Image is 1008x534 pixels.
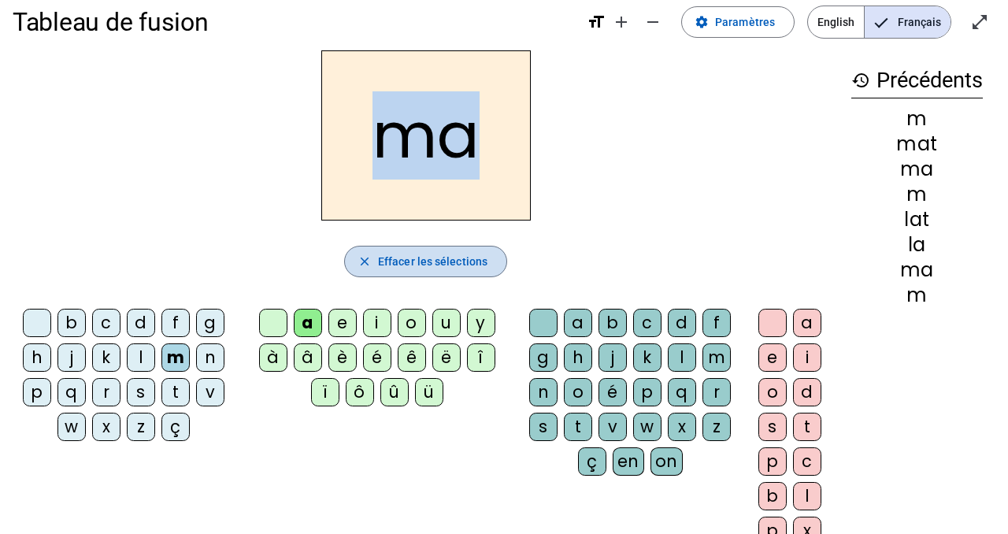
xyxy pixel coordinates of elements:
[637,6,669,38] button: Diminuer la taille de la police
[161,378,190,406] div: t
[633,413,661,441] div: w
[793,309,821,337] div: a
[695,15,709,29] mat-icon: settings
[633,343,661,372] div: k
[650,447,683,476] div: on
[598,413,627,441] div: v
[964,6,995,38] button: Entrer en plein écran
[681,6,795,38] button: Paramètres
[668,378,696,406] div: q
[564,309,592,337] div: a
[598,343,627,372] div: j
[851,185,983,204] div: m
[92,378,120,406] div: r
[564,343,592,372] div: h
[23,378,51,406] div: p
[196,309,224,337] div: g
[970,13,989,32] mat-icon: open_in_full
[196,343,224,372] div: n
[363,309,391,337] div: i
[758,482,787,510] div: b
[92,309,120,337] div: c
[467,309,495,337] div: y
[758,447,787,476] div: p
[127,413,155,441] div: z
[358,254,372,269] mat-icon: close
[702,413,731,441] div: z
[598,309,627,337] div: b
[612,13,631,32] mat-icon: add
[643,13,662,32] mat-icon: remove
[294,309,322,337] div: a
[587,13,606,32] mat-icon: format_size
[321,50,531,221] h2: ma
[259,343,287,372] div: à
[807,6,951,39] mat-button-toggle-group: Language selection
[23,343,51,372] div: h
[851,109,983,128] div: m
[432,309,461,337] div: u
[363,343,391,372] div: é
[378,252,487,271] span: Effacer les sélections
[793,343,821,372] div: i
[668,413,696,441] div: x
[633,309,661,337] div: c
[57,413,86,441] div: w
[808,6,864,38] span: English
[161,343,190,372] div: m
[467,343,495,372] div: î
[613,447,644,476] div: en
[793,482,821,510] div: l
[702,378,731,406] div: r
[564,378,592,406] div: o
[793,413,821,441] div: t
[851,71,870,90] mat-icon: history
[598,378,627,406] div: é
[851,135,983,154] div: mat
[851,210,983,229] div: lat
[294,343,322,372] div: â
[328,309,357,337] div: e
[793,378,821,406] div: d
[668,309,696,337] div: d
[127,309,155,337] div: d
[865,6,951,38] span: Français
[57,343,86,372] div: j
[529,378,558,406] div: n
[328,343,357,372] div: è
[578,447,606,476] div: ç
[702,309,731,337] div: f
[398,343,426,372] div: ê
[92,413,120,441] div: x
[715,13,775,32] span: Paramètres
[529,343,558,372] div: g
[380,378,409,406] div: û
[702,343,731,372] div: m
[793,447,821,476] div: c
[668,343,696,372] div: l
[851,63,983,98] h3: Précédents
[633,378,661,406] div: p
[196,378,224,406] div: v
[311,378,339,406] div: ï
[92,343,120,372] div: k
[758,343,787,372] div: e
[851,160,983,179] div: ma
[529,413,558,441] div: s
[606,6,637,38] button: Augmenter la taille de la police
[758,378,787,406] div: o
[432,343,461,372] div: ë
[415,378,443,406] div: ü
[851,286,983,305] div: m
[758,413,787,441] div: s
[398,309,426,337] div: o
[346,378,374,406] div: ô
[161,413,190,441] div: ç
[57,309,86,337] div: b
[851,235,983,254] div: la
[127,378,155,406] div: s
[57,378,86,406] div: q
[344,246,507,277] button: Effacer les sélections
[161,309,190,337] div: f
[127,343,155,372] div: l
